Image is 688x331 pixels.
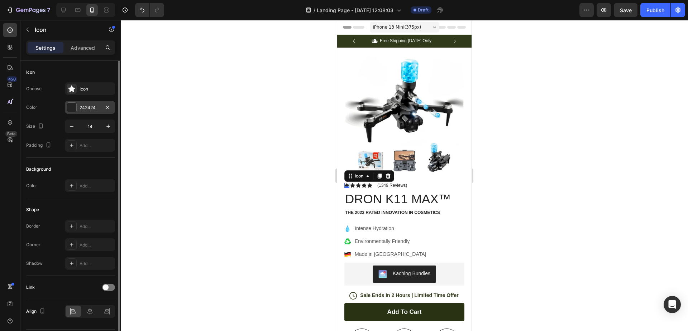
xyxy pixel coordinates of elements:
[26,284,35,291] div: Link
[3,3,53,17] button: 7
[35,44,56,52] p: Settings
[664,296,681,313] div: Open Intercom Messenger
[80,86,113,92] div: Icon
[26,104,37,111] div: Color
[620,7,632,13] span: Save
[26,182,37,189] div: Color
[26,166,51,172] div: Background
[135,3,164,17] div: Undo/Redo
[26,260,43,267] div: Shadow
[26,223,40,229] div: Border
[35,25,96,34] p: Icon
[418,7,429,13] span: Draft
[317,6,393,14] span: Landing Page - [DATE] 12:08:03
[80,242,113,248] div: Add...
[7,76,17,82] div: 450
[80,261,113,267] div: Add...
[314,6,315,14] span: /
[80,183,113,189] div: Add...
[26,206,39,213] div: Shape
[26,307,47,316] div: Align
[5,131,17,137] div: Beta
[47,6,50,14] p: 7
[646,6,664,14] div: Publish
[26,242,40,248] div: Corner
[26,122,45,131] div: Size
[26,86,42,92] div: Choose
[80,223,113,230] div: Add...
[26,141,53,150] div: Padding
[640,3,670,17] button: Publish
[71,44,95,52] p: Advanced
[80,142,113,149] div: Add...
[337,20,472,331] iframe: Design area
[80,104,100,111] div: 242424
[26,69,35,76] div: Icon
[614,3,637,17] button: Save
